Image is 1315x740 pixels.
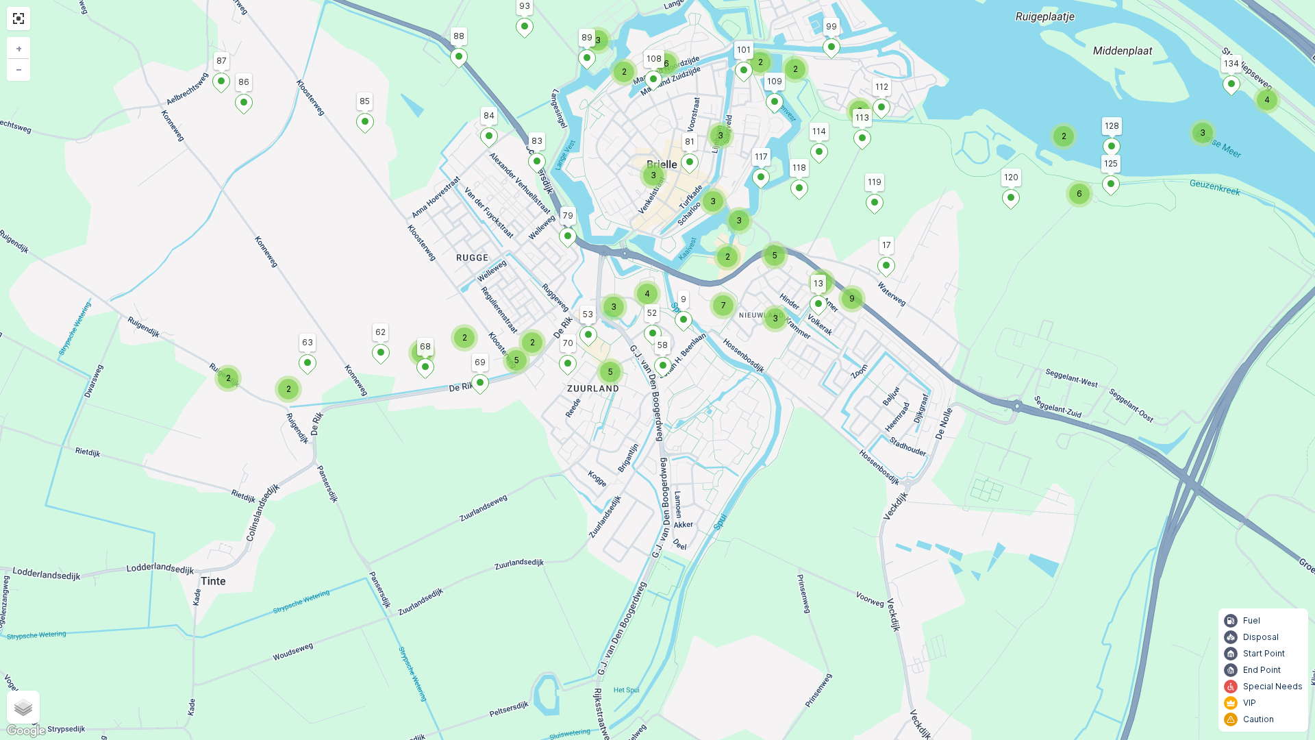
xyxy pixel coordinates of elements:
div: 3 [699,188,727,215]
div: 5 [761,242,788,269]
span: 3 [773,313,778,323]
span: 3 [651,170,656,180]
span: 5 [820,277,825,287]
div: 3 [640,162,667,189]
span: 3 [710,196,716,206]
span: 2 [725,251,730,262]
div: 3 [707,122,734,149]
span: 3 [611,301,616,312]
div: 7 [710,292,737,319]
span: 6 [1077,188,1082,199]
div: 2 [1050,123,1077,150]
span: 3 [736,215,742,225]
div: 3 [1189,119,1216,147]
div: 5 [808,269,836,296]
div: 3 [600,293,627,321]
span: 4 [644,288,650,299]
div: 4 [634,280,661,308]
span: 3 [718,130,723,140]
div: 3 [762,305,789,332]
span: 7 [721,300,726,310]
div: 2 [714,243,741,271]
div: 9 [838,285,866,312]
span: 5 [773,250,777,260]
span: 2 [1062,131,1066,141]
div: 3 [725,207,753,234]
span: 9 [849,293,855,304]
span: 3 [1200,127,1205,138]
div: 6 [1066,180,1093,208]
